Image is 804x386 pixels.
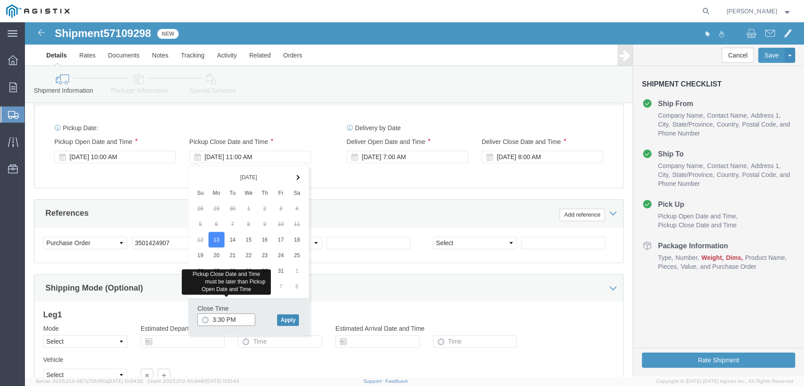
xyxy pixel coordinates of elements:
[726,6,792,16] button: [PERSON_NAME]
[25,22,804,377] iframe: FS Legacy Container
[385,378,408,384] a: Feedback
[147,378,239,384] span: Client: 2025.21.0-f0c8481
[363,378,385,384] a: Support
[36,378,143,384] span: Server: 2025.21.0-667a72bf6fa
[107,378,143,384] span: [DATE] 10:54:32
[6,4,69,18] img: logo
[656,378,793,385] span: Copyright © [DATE]-[DATE] Agistix Inc., All Rights Reserved
[206,378,239,384] span: [DATE] 11:51:43
[726,6,777,16] span: DANIEL BERNAL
